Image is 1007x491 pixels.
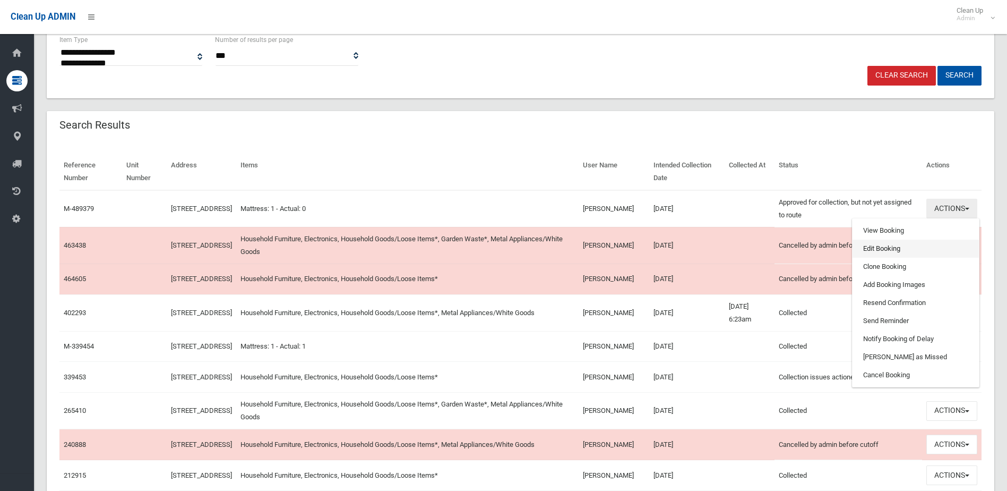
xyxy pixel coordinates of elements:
th: Reference Number [59,154,122,190]
td: Collected [774,393,922,429]
a: [STREET_ADDRESS] [171,407,232,414]
a: Notify Booking of Delay [853,330,979,348]
button: Search [937,66,982,86]
td: Household Furniture, Electronics, Household Goods/Loose Items*, Metal Appliances/White Goods [236,429,579,460]
td: Collected [774,331,922,362]
td: Household Furniture, Electronics, Household Goods/Loose Items* [236,460,579,491]
td: Collected [774,294,922,331]
a: M-339454 [64,342,94,350]
td: Household Furniture, Electronics, Household Goods/Loose Items* [236,362,579,393]
a: [PERSON_NAME] as Missed [853,348,979,366]
td: Collection issues actioned [774,362,922,393]
a: 463438 [64,241,86,249]
td: [PERSON_NAME] [579,331,649,362]
td: [DATE] [649,264,725,294]
td: Cancelled by admin before cutoff [774,227,922,264]
a: Clear Search [867,66,936,86]
button: Actions [926,435,977,454]
a: 402293 [64,309,86,317]
a: [STREET_ADDRESS] [171,309,232,317]
span: Clean Up ADMIN [11,12,75,22]
td: Cancelled by admin before cutoff [774,429,922,460]
a: [STREET_ADDRESS] [171,441,232,448]
td: Mattress: 1 - Actual: 0 [236,190,579,227]
a: Clone Booking [853,258,979,276]
a: View Booking [853,222,979,240]
button: Actions [926,199,977,218]
td: [PERSON_NAME] [579,264,649,294]
a: 265410 [64,407,86,414]
td: [PERSON_NAME] [579,362,649,393]
a: [STREET_ADDRESS] [171,471,232,479]
a: 464605 [64,275,86,283]
td: [PERSON_NAME] [579,460,649,491]
td: Household Furniture, Electronics, Household Goods/Loose Items*, Garden Waste*, Metal Appliances/W... [236,393,579,429]
a: Cancel Booking [853,366,979,384]
td: [PERSON_NAME] [579,294,649,331]
a: Resend Confirmation [853,294,979,312]
label: Number of results per page [215,34,293,46]
td: [PERSON_NAME] [579,190,649,227]
td: [PERSON_NAME] [579,393,649,429]
th: Actions [922,154,982,190]
td: Cancelled by admin before cutoff [774,264,922,294]
button: Actions [926,465,977,485]
th: Collected At [725,154,774,190]
td: [DATE] 6:23am [725,294,774,331]
td: Approved for collection, but not yet assigned to route [774,190,922,227]
td: Collected [774,460,922,491]
a: [STREET_ADDRESS] [171,373,232,381]
header: Search Results [47,115,143,136]
th: Unit Number [122,154,167,190]
td: [DATE] [649,429,725,460]
th: Items [236,154,579,190]
a: 212915 [64,471,86,479]
td: [DATE] [649,460,725,491]
a: Send Reminder [853,312,979,330]
a: M-489379 [64,205,94,213]
td: [DATE] [649,190,725,227]
a: [STREET_ADDRESS] [171,241,232,249]
a: 240888 [64,441,86,448]
a: [STREET_ADDRESS] [171,342,232,350]
td: [DATE] [649,331,725,362]
button: Actions [926,401,977,421]
th: Intended Collection Date [649,154,725,190]
td: [PERSON_NAME] [579,429,649,460]
th: Address [167,154,236,190]
td: Household Furniture, Electronics, Household Goods/Loose Items* [236,264,579,294]
td: [DATE] [649,227,725,264]
td: [PERSON_NAME] [579,227,649,264]
label: Item Type [59,34,88,46]
span: Clean Up [951,6,994,22]
a: [STREET_ADDRESS] [171,205,232,213]
a: Add Booking Images [853,276,979,294]
a: Edit Booking [853,240,979,258]
a: [STREET_ADDRESS] [171,275,232,283]
td: [DATE] [649,393,725,429]
td: Household Furniture, Electronics, Household Goods/Loose Items*, Metal Appliances/White Goods [236,294,579,331]
th: User Name [579,154,649,190]
small: Admin [957,14,983,22]
a: 339453 [64,373,86,381]
td: Mattress: 1 - Actual: 1 [236,331,579,362]
td: [DATE] [649,362,725,393]
th: Status [774,154,922,190]
td: Household Furniture, Electronics, Household Goods/Loose Items*, Garden Waste*, Metal Appliances/W... [236,227,579,264]
td: [DATE] [649,294,725,331]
